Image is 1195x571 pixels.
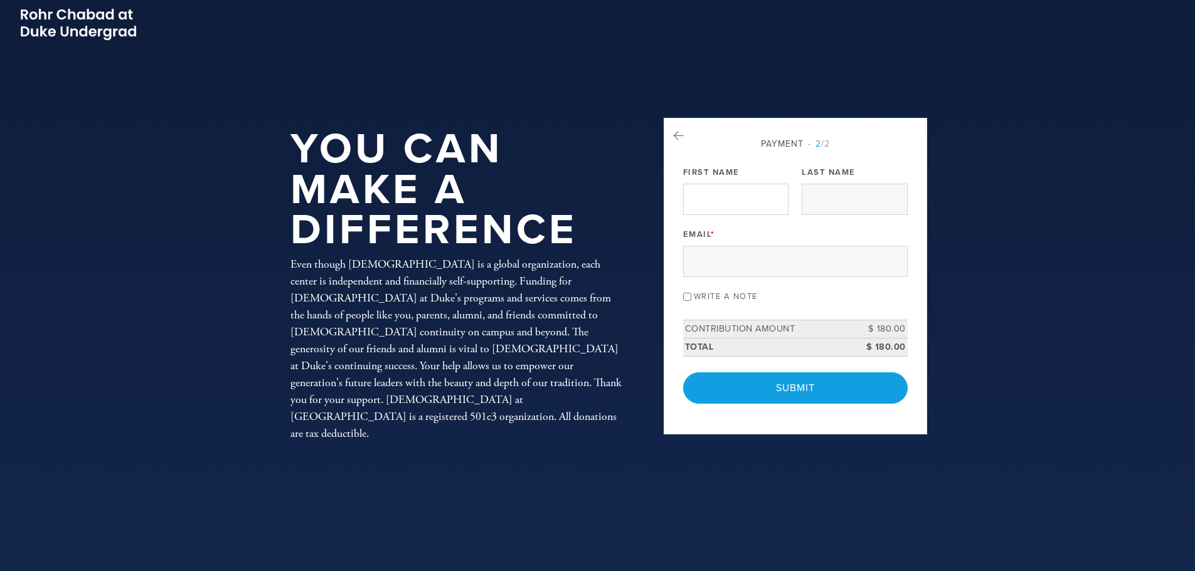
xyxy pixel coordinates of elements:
[694,291,758,301] label: Write a note
[683,137,908,150] div: Payment
[683,320,851,338] td: Contribution Amount
[815,139,821,149] span: 2
[851,338,908,357] td: $ 180.00
[802,167,856,178] label: Last Name
[683,167,740,178] label: First Name
[290,129,623,251] h1: You Can Make a Difference
[683,338,851,357] td: Total
[711,229,715,239] span: This field is required.
[808,139,830,149] span: /2
[290,256,623,442] div: Even though [DEMOGRAPHIC_DATA] is a global organization, each center is independent and financial...
[851,320,908,338] td: $ 180.00
[683,229,715,240] label: Email
[19,6,138,42] img: Picture2_0.png
[683,372,908,404] input: Submit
